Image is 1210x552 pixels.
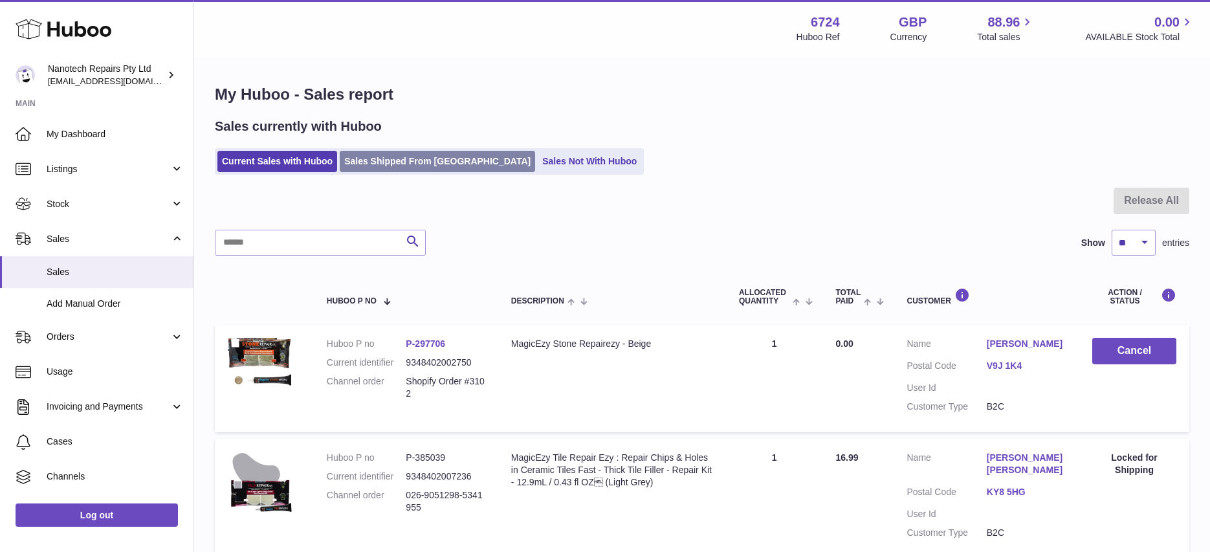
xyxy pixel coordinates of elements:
dd: B2C [987,401,1066,413]
dd: 026-9051298-5341955 [406,489,485,514]
span: Description [511,297,564,305]
div: Currency [890,31,927,43]
span: Sales [47,266,184,278]
span: 88.96 [987,14,1020,31]
img: 67241737519909.png [228,338,292,386]
h2: Sales currently with Huboo [215,118,382,135]
span: 0.00 [1154,14,1180,31]
a: [PERSON_NAME] [PERSON_NAME] [987,452,1066,476]
dt: Postal Code [907,360,986,375]
div: Nanotech Repairs Pty Ltd [48,63,164,87]
img: 67241737498522.png [228,452,292,520]
div: Customer [907,288,1066,305]
img: info@nanotechrepairs.com [16,65,35,85]
a: Sales Shipped From [GEOGRAPHIC_DATA] [340,151,535,172]
strong: 6724 [811,14,840,31]
dt: Current identifier [327,470,406,483]
span: Channels [47,470,184,483]
span: Total paid [835,289,861,305]
span: Stock [47,198,170,210]
a: Sales Not With Huboo [538,151,641,172]
a: KY8 5HG [987,486,1066,498]
button: Cancel [1092,338,1176,364]
span: Huboo P no [327,297,377,305]
dd: P-385039 [406,452,485,464]
a: P-297706 [406,338,445,349]
span: ALLOCATED Quantity [739,289,789,305]
dt: Current identifier [327,357,406,369]
dt: User Id [907,382,986,394]
span: 16.99 [835,452,858,463]
span: Total sales [977,31,1035,43]
span: Add Manual Order [47,298,184,310]
dd: Shopify Order #3102 [406,375,485,400]
h1: My Huboo - Sales report [215,84,1189,105]
strong: GBP [899,14,927,31]
a: 0.00 AVAILABLE Stock Total [1085,14,1194,43]
span: entries [1162,237,1189,249]
div: Huboo Ref [797,31,840,43]
span: AVAILABLE Stock Total [1085,31,1194,43]
dt: Huboo P no [327,452,406,464]
dt: Channel order [327,489,406,514]
span: Usage [47,366,184,378]
a: 88.96 Total sales [977,14,1035,43]
label: Show [1081,237,1105,249]
dt: Name [907,452,986,480]
a: Log out [16,503,178,527]
dt: Customer Type [907,527,986,539]
span: Listings [47,163,170,175]
div: MagicEzy Stone Repairezy - Beige [511,338,713,350]
div: Locked for Shipping [1092,452,1176,476]
span: [EMAIL_ADDRESS][DOMAIN_NAME] [48,76,190,86]
a: [PERSON_NAME] [987,338,1066,350]
td: 1 [726,325,823,432]
span: Invoicing and Payments [47,401,170,413]
dt: Postal Code [907,486,986,502]
dt: Name [907,338,986,353]
dt: User Id [907,508,986,520]
span: Sales [47,233,170,245]
dt: Huboo P no [327,338,406,350]
a: V9J 1K4 [987,360,1066,372]
dd: B2C [987,527,1066,539]
span: Orders [47,331,170,343]
div: Action / Status [1092,288,1176,305]
a: Current Sales with Huboo [217,151,337,172]
div: MagicEzy Tile Repair Ezy : Repair Chips & Holes in Ceramic Tiles Fast - Thick Tile Filler - Repai... [511,452,713,489]
dd: 9348402002750 [406,357,485,369]
span: 0.00 [835,338,853,349]
dd: 9348402007236 [406,470,485,483]
span: My Dashboard [47,128,184,140]
dt: Channel order [327,375,406,400]
span: Cases [47,436,184,448]
dt: Customer Type [907,401,986,413]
